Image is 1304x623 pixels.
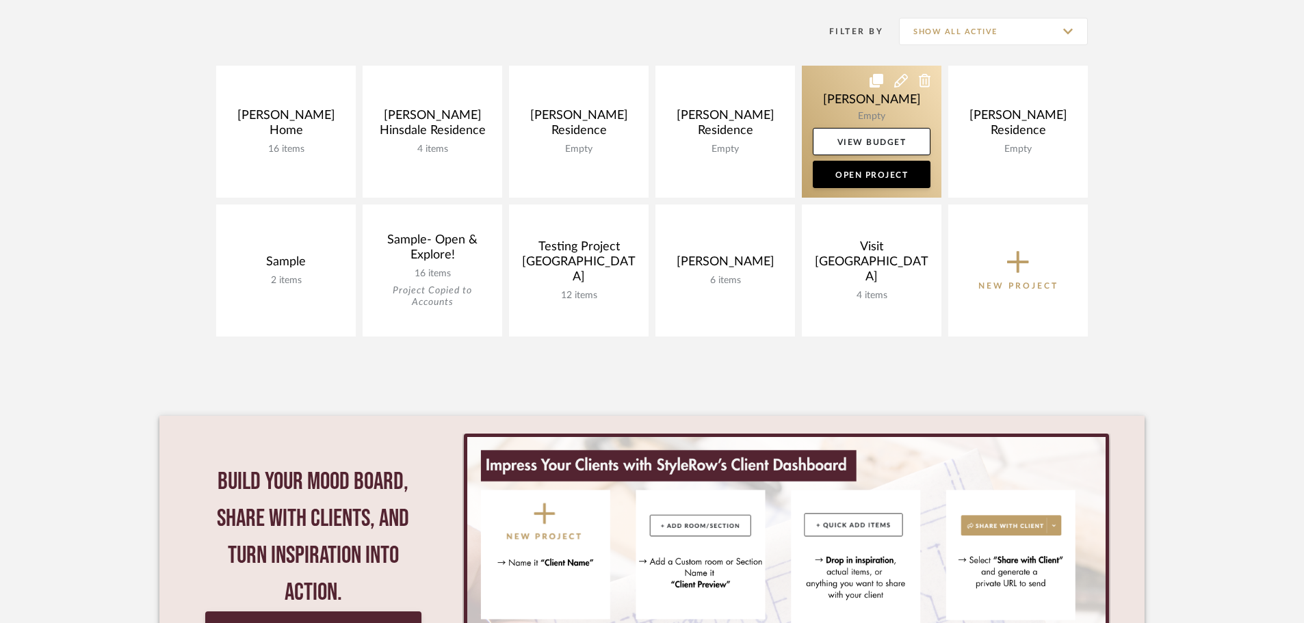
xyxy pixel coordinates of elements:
p: New Project [978,279,1058,293]
a: Open Project [813,161,930,188]
div: Sample [227,254,345,275]
div: [PERSON_NAME] Home [227,108,345,144]
div: [PERSON_NAME] Hinsdale Residence [374,108,491,144]
div: Empty [666,144,784,155]
div: 12 items [520,290,638,302]
div: Empty [520,144,638,155]
div: Build your mood board, share with clients, and turn inspiration into action. [205,464,421,611]
div: 16 items [227,144,345,155]
div: Filter By [811,25,883,38]
div: 4 items [813,290,930,302]
div: Empty [959,144,1077,155]
div: Sample- Open & Explore! [374,233,491,268]
div: 4 items [374,144,491,155]
div: Visit [GEOGRAPHIC_DATA] [813,239,930,290]
div: 6 items [666,275,784,287]
button: New Project [948,204,1088,336]
div: Testing Project [GEOGRAPHIC_DATA] [520,239,638,290]
div: [PERSON_NAME] [666,254,784,275]
div: 16 items [374,268,491,280]
div: Project Copied to Accounts [374,285,491,308]
div: [PERSON_NAME] Residence [520,108,638,144]
a: View Budget [813,128,930,155]
div: [PERSON_NAME] Residence [666,108,784,144]
div: 2 items [227,275,345,287]
div: [PERSON_NAME] Residence [959,108,1077,144]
